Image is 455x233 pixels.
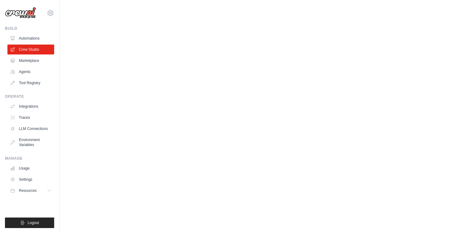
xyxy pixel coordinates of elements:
a: Traces [7,113,54,123]
a: Usage [7,163,54,173]
a: Integrations [7,101,54,111]
span: Resources [19,188,37,193]
a: LLM Connections [7,124,54,134]
span: Logout [28,220,39,225]
div: Operate [5,94,54,99]
img: Logo [5,7,36,19]
div: Manage [5,156,54,161]
a: Environment Variables [7,135,54,150]
button: Resources [7,186,54,196]
a: Crew Studio [7,45,54,54]
a: Agents [7,67,54,77]
a: Tool Registry [7,78,54,88]
div: Build [5,26,54,31]
a: Automations [7,33,54,43]
a: Settings [7,175,54,184]
button: Logout [5,218,54,228]
a: Marketplace [7,56,54,66]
